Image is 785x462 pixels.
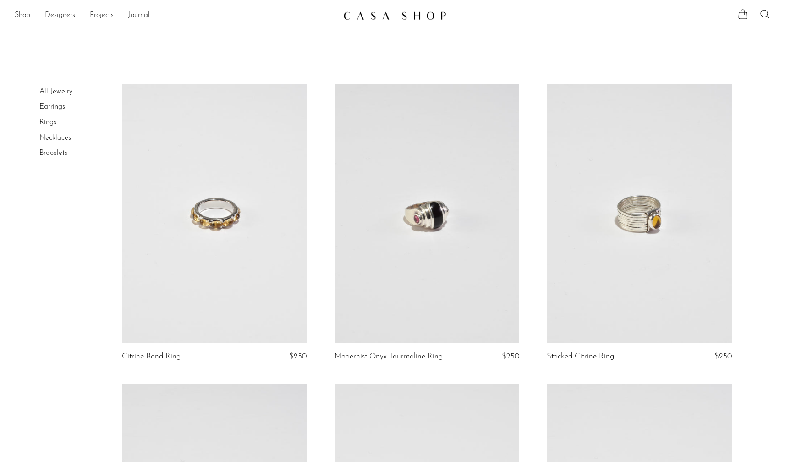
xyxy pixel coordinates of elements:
[15,8,336,23] nav: Desktop navigation
[90,10,114,22] a: Projects
[39,119,56,126] a: Rings
[45,10,75,22] a: Designers
[15,10,30,22] a: Shop
[39,134,71,142] a: Necklaces
[547,352,614,361] a: Stacked Citrine Ring
[714,352,732,360] span: $250
[39,149,67,157] a: Bracelets
[335,352,443,361] a: Modernist Onyx Tourmaline Ring
[39,88,72,95] a: All Jewelry
[289,352,307,360] span: $250
[128,10,150,22] a: Journal
[122,352,181,361] a: Citrine Band Ring
[39,103,65,110] a: Earrings
[15,8,336,23] ul: NEW HEADER MENU
[502,352,519,360] span: $250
